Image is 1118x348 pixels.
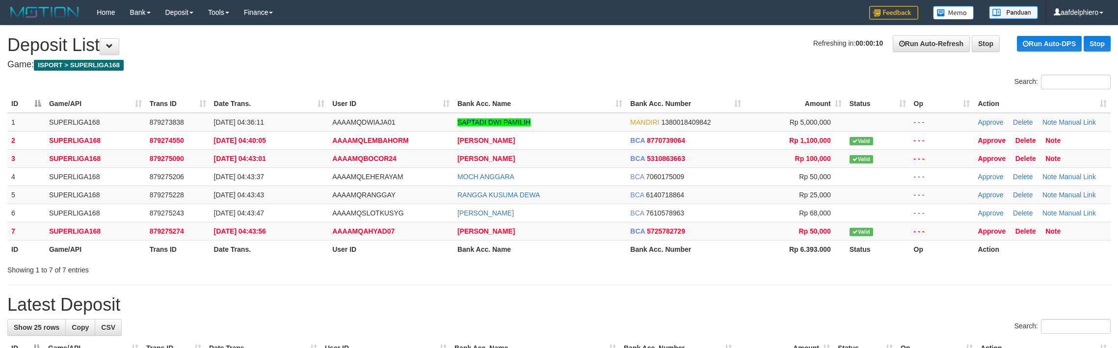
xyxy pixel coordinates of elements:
th: Bank Acc. Name: activate to sort column ascending [453,95,626,113]
a: Approve [978,173,1003,181]
span: Refreshing in: [813,39,883,47]
td: SUPERLIGA168 [45,204,146,222]
span: 879275090 [150,155,184,162]
span: 879275243 [150,209,184,217]
td: - - - [910,131,974,149]
span: AAAAMQSLOTKUSYG [332,209,403,217]
th: User ID [328,240,453,258]
span: 879275274 [150,227,184,235]
span: BCA [630,191,644,199]
span: CSV [101,323,115,331]
th: Action: activate to sort column ascending [974,95,1111,113]
a: Approve [978,155,1006,162]
span: Rp 68,000 [799,209,831,217]
img: panduan.png [989,6,1038,19]
span: Rp 1,100,000 [789,136,831,144]
span: AAAAMQBOCOR24 [332,155,397,162]
a: RANGGA KUSUMA DEWA [457,191,540,199]
th: Rp 6.393.000 [745,240,846,258]
a: Approve [978,118,1003,126]
span: 879274550 [150,136,184,144]
span: Valid transaction [850,155,873,163]
a: Note [1042,191,1057,199]
td: - - - [910,186,974,204]
div: Showing 1 to 7 of 7 entries [7,261,458,275]
th: Trans ID: activate to sort column ascending [146,95,210,113]
a: Delete [1013,209,1033,217]
a: Delete [1015,155,1036,162]
th: Bank Acc. Number: activate to sort column ascending [626,95,745,113]
input: Search: [1041,319,1111,334]
a: Approve [978,227,1006,235]
a: Delete [1013,118,1033,126]
span: BCA [630,136,645,144]
th: Date Trans. [210,240,329,258]
label: Search: [1014,319,1111,334]
a: SAPTADI DWI PAMILIH [457,118,531,126]
th: ID [7,240,45,258]
a: CSV [95,319,122,336]
span: Rp 25,000 [799,191,831,199]
td: SUPERLIGA168 [45,149,146,167]
td: SUPERLIGA168 [45,222,146,240]
span: 879275206 [150,173,184,181]
span: Valid transaction [850,228,873,236]
a: [PERSON_NAME] [457,136,515,144]
a: [PERSON_NAME] [457,227,515,235]
a: Delete [1015,227,1036,235]
a: Copy [65,319,95,336]
a: Manual Link [1059,173,1096,181]
td: 2 [7,131,45,149]
a: Stop [1084,36,1111,52]
a: Run Auto-DPS [1017,36,1082,52]
th: Date Trans.: activate to sort column ascending [210,95,329,113]
span: Copy 7060175009 to clipboard [646,173,684,181]
span: [DATE] 04:36:11 [214,118,264,126]
span: MANDIRI [630,118,659,126]
a: Manual Link [1059,209,1096,217]
span: 879275228 [150,191,184,199]
span: [DATE] 04:43:37 [214,173,264,181]
td: 6 [7,204,45,222]
a: Note [1045,136,1061,144]
a: Approve [978,191,1003,199]
span: [DATE] 04:43:47 [214,209,264,217]
a: MOCH ANGGARA [457,173,514,181]
span: [DATE] 04:43:56 [214,227,266,235]
img: MOTION_logo.png [7,5,82,20]
input: Search: [1041,75,1111,89]
span: AAAAMQLEMBAHORM [332,136,409,144]
th: User ID: activate to sort column ascending [328,95,453,113]
a: Stop [972,35,1000,52]
th: Game/API [45,240,146,258]
a: [PERSON_NAME] [457,209,514,217]
strong: 00:00:10 [855,39,883,47]
a: Delete [1015,136,1036,144]
span: [DATE] 04:43:01 [214,155,266,162]
th: Action [974,240,1111,258]
th: Trans ID [146,240,210,258]
th: Bank Acc. Number [626,240,745,258]
span: BCA [630,173,644,181]
a: Delete [1013,173,1033,181]
span: [DATE] 04:40:05 [214,136,266,144]
span: Show 25 rows [14,323,59,331]
td: - - - [910,222,974,240]
span: Copy 8770739064 to clipboard [647,136,685,144]
img: Button%20Memo.svg [933,6,974,20]
td: - - - [910,113,974,132]
td: - - - [910,149,974,167]
th: Game/API: activate to sort column ascending [45,95,146,113]
span: Valid transaction [850,137,873,145]
td: 5 [7,186,45,204]
span: [DATE] 04:43:43 [214,191,264,199]
a: Note [1045,227,1061,235]
h1: Latest Deposit [7,295,1111,315]
img: Feedback.jpg [869,6,918,20]
a: Note [1042,118,1057,126]
th: Bank Acc. Name [453,240,626,258]
td: SUPERLIGA168 [45,186,146,204]
span: AAAAMQAHYAD07 [332,227,395,235]
span: BCA [630,155,645,162]
span: AAAAMQDWIAJA01 [332,118,395,126]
